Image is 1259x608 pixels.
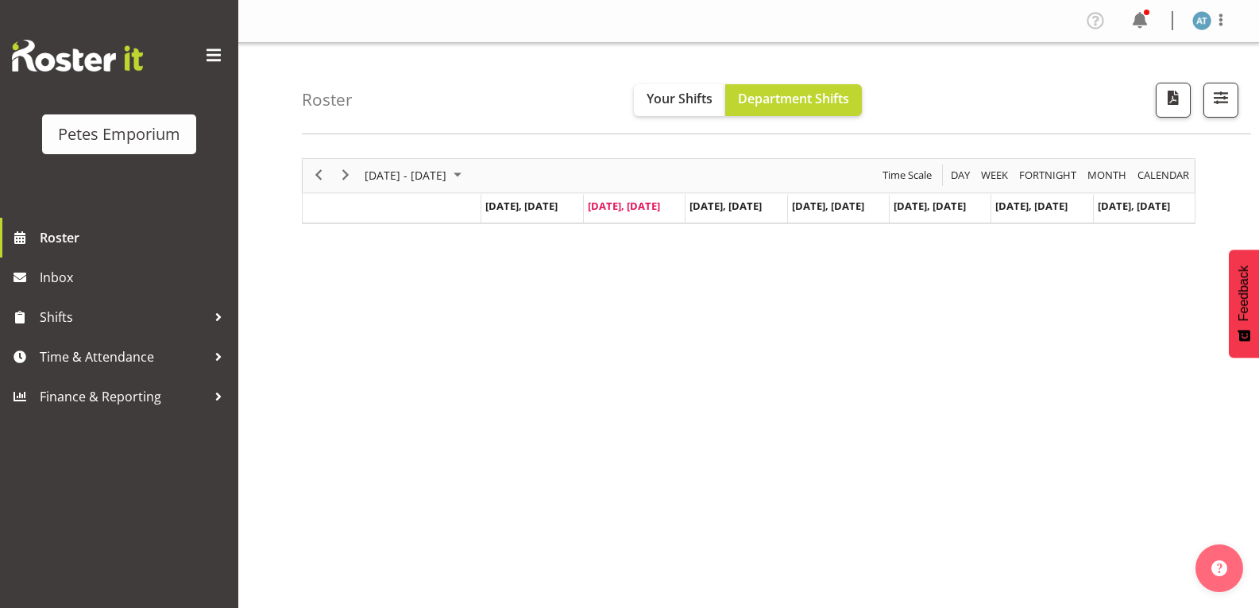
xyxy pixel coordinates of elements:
span: Week [979,165,1010,185]
button: Time Scale [880,165,935,185]
span: Time & Attendance [40,345,207,369]
img: help-xxl-2.png [1211,560,1227,576]
button: Your Shifts [634,84,725,116]
span: [DATE], [DATE] [792,199,864,213]
button: August 2025 [362,165,469,185]
span: [DATE] - [DATE] [363,165,448,185]
div: Petes Emporium [58,122,180,146]
span: [DATE], [DATE] [485,199,558,213]
span: Roster [40,226,230,250]
span: calendar [1136,165,1191,185]
span: Day [949,165,971,185]
span: Fortnight [1018,165,1078,185]
img: Rosterit website logo [12,40,143,72]
div: August 25 - 31, 2025 [359,159,471,192]
span: [DATE], [DATE] [995,199,1068,213]
button: Month [1135,165,1192,185]
span: Feedback [1237,265,1251,321]
button: Timeline Week [979,165,1011,185]
span: Month [1086,165,1128,185]
span: [DATE], [DATE] [894,199,966,213]
span: [DATE], [DATE] [588,199,660,213]
span: Department Shifts [738,90,849,107]
span: [DATE], [DATE] [1098,199,1170,213]
button: Next [335,165,357,185]
button: Download a PDF of the roster according to the set date range. [1156,83,1191,118]
span: [DATE], [DATE] [689,199,762,213]
span: Finance & Reporting [40,385,207,409]
span: Inbox [40,265,230,289]
span: Shifts [40,305,207,329]
span: Your Shifts [647,90,713,107]
button: Timeline Day [948,165,973,185]
div: next period [332,159,359,192]
button: Department Shifts [725,84,862,116]
button: Feedback - Show survey [1229,250,1259,358]
div: Timeline Week of August 26, 2025 [302,158,1195,224]
img: alex-micheal-taniwha5364.jpg [1192,11,1211,30]
button: Filter Shifts [1203,83,1238,118]
button: Fortnight [1017,165,1079,185]
span: Time Scale [881,165,933,185]
div: previous period [305,159,332,192]
button: Timeline Month [1085,165,1130,185]
button: Previous [308,165,330,185]
h4: Roster [302,91,353,109]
